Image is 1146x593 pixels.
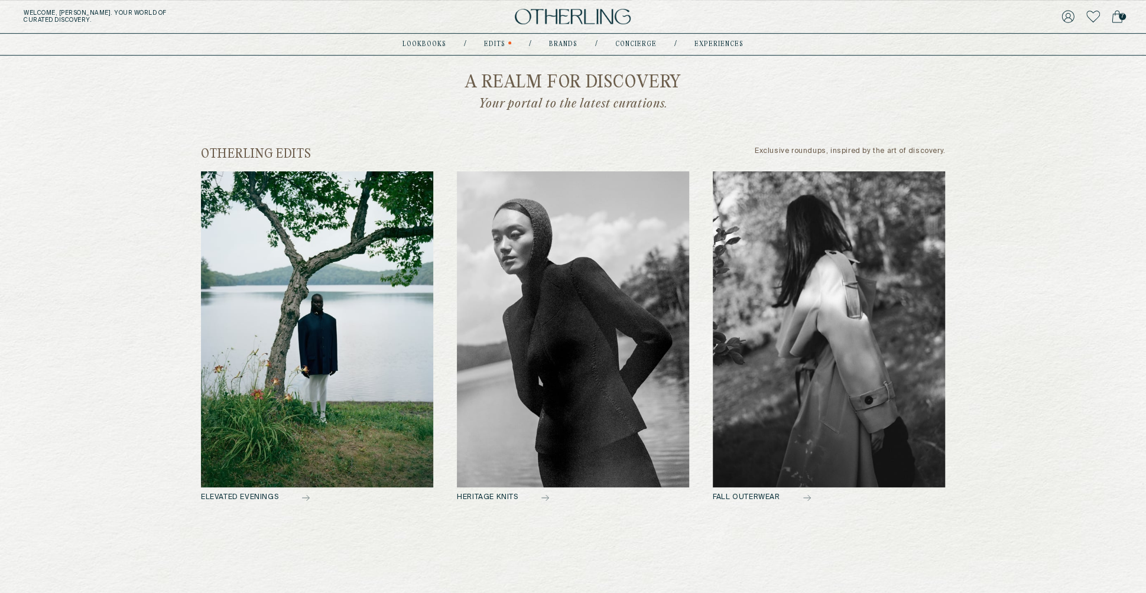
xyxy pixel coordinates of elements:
a: ELEVATED EVENINGS [201,171,433,501]
p: Exclusive roundups, inspired by the art of discovery. [755,147,946,162]
a: HERITAGE KNITS [457,171,689,501]
div: / [595,40,598,49]
span: 7 [1119,13,1126,20]
a: lookbooks [402,41,446,47]
a: experiences [694,41,744,47]
a: 7 [1112,8,1122,25]
div: / [464,40,466,49]
h2: ELEVATED EVENINGS [201,493,433,501]
h2: a realm for discovery [210,74,936,92]
img: common shop [201,171,433,487]
h2: FALL OUTERWEAR [713,493,945,501]
a: FALL OUTERWEAR [713,171,945,501]
img: logo [515,9,631,25]
h2: otherling edits [201,147,311,162]
a: concierge [615,41,657,47]
a: Edits [484,41,505,47]
p: Your portal to the latest curations. [417,96,730,112]
h5: Welcome, [PERSON_NAME] . Your world of curated discovery. [24,9,353,24]
div: / [674,40,677,49]
h2: HERITAGE KNITS [457,493,689,501]
img: common shop [713,171,945,487]
a: Brands [549,41,577,47]
div: / [529,40,531,49]
img: common shop [457,171,689,487]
